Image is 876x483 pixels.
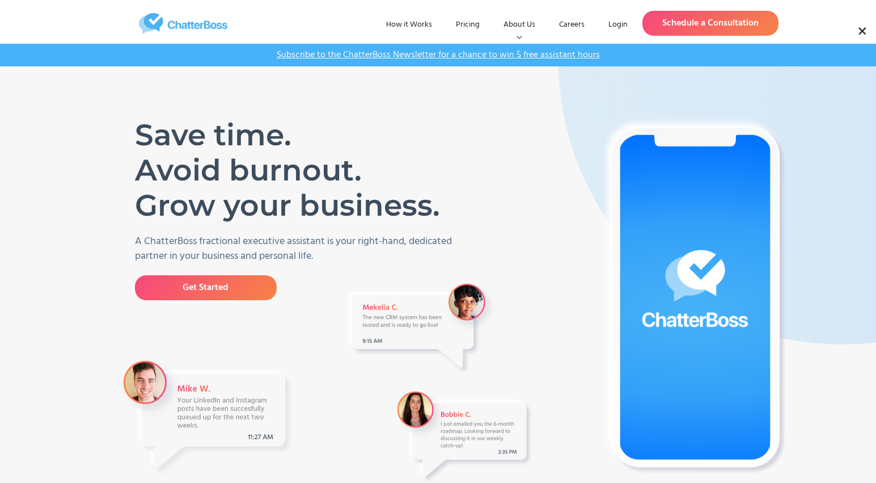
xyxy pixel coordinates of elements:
p: A ChatterBoss fractional executive assistant is your right-hand, dedicated partner in your busine... [135,234,467,264]
a: home [98,13,268,34]
div: About Us [503,19,535,31]
img: A message from VA Mike [121,358,294,477]
a: Login [599,15,637,35]
img: A Message from VA Mekelia [343,279,499,376]
a: Get Started [135,275,277,300]
div: About Us [494,15,544,35]
a: Careers [550,15,594,35]
a: How it Works [377,15,441,35]
a: Subscribe to the ChatterBoss Newsletter for a chance to win 5 free assistant hours [271,49,606,61]
h1: Save time. Avoid burnout. Grow your business. [135,117,450,223]
a: Schedule a Consultation [642,11,778,36]
a: Pricing [447,15,489,35]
